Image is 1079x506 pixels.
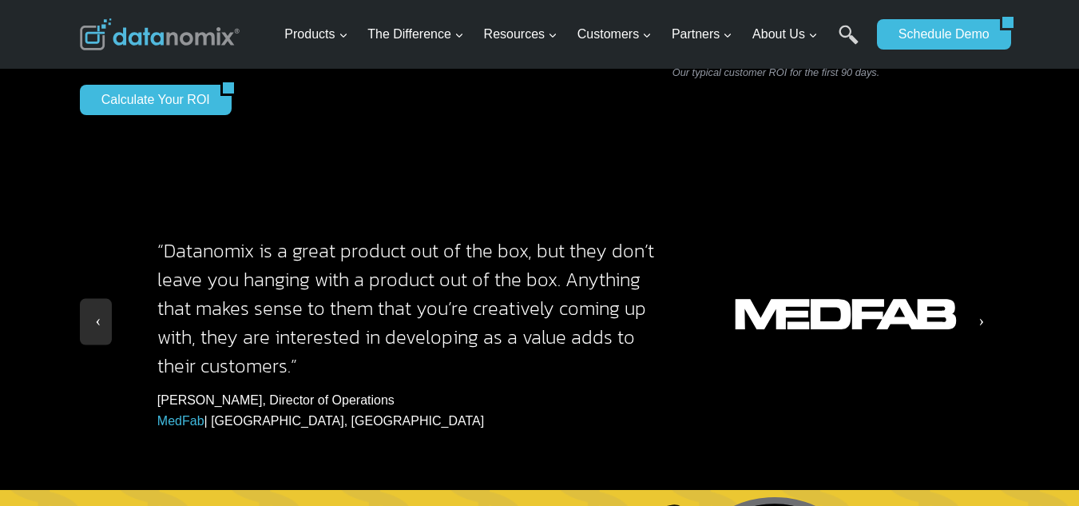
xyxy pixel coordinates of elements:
[278,9,869,61] nav: Primary Navigation
[359,1,411,15] span: Last Name
[179,357,203,368] a: Terms
[284,24,347,45] span: Products
[367,24,464,45] span: The Difference
[359,66,431,81] span: Phone number
[217,357,269,368] a: Privacy Policy
[752,24,818,45] span: About Us
[8,223,264,498] iframe: Popup CTA
[80,85,220,115] a: Calculate Your ROI
[839,25,859,61] a: Search
[577,24,652,45] span: Customers
[359,197,421,212] span: State/Region
[157,390,672,431] p: [PERSON_NAME], Director of Operations | [GEOGRAPHIC_DATA], [GEOGRAPHIC_DATA]
[672,66,880,78] em: Our typical customer ROI for the first 90 days.
[157,208,672,380] h3: “Datanomix is a great product out of the box, but they don’t leave you hanging with a product out...
[720,194,970,444] img: Datanomix Customer - Medfab
[484,24,557,45] span: Resources
[877,19,1000,50] a: Schedule Demo
[80,18,240,50] img: Datanomix
[672,24,732,45] span: Partners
